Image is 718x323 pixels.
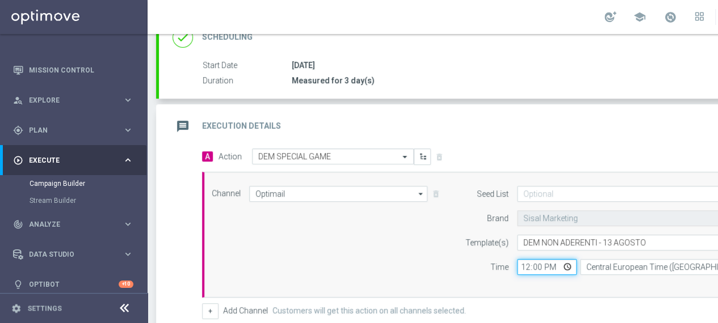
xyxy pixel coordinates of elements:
button: lightbulb Optibot +10 [12,280,134,289]
span: Explore [29,97,123,104]
i: keyboard_arrow_right [123,219,133,229]
button: person_search Explore keyboard_arrow_right [12,96,134,105]
i: lightbulb [13,279,23,290]
button: Mission Control [12,66,134,75]
span: Plan [29,127,123,134]
div: Explore [13,95,123,105]
span: Execute [29,157,123,164]
i: keyboard_arrow_right [123,125,133,135]
button: play_circle_outline Execute keyboard_arrow_right [12,156,134,165]
label: Seed List [477,189,509,199]
a: Campaign Builder [30,179,118,188]
input: Optimail [249,186,427,202]
div: Analyze [13,219,123,229]
a: Optibot [29,269,119,299]
a: Settings [27,305,62,312]
button: track_changes Analyze keyboard_arrow_right [12,220,134,229]
label: Duration [203,76,292,86]
i: track_changes [13,219,23,229]
i: gps_fixed [13,125,23,135]
i: keyboard_arrow_right [123,249,133,260]
i: settings [11,303,22,313]
div: Plan [13,125,123,135]
i: play_circle_outline [13,155,23,165]
span: A [202,151,213,161]
i: done [173,27,193,48]
ng-select: DEM SPECIAL GAME [252,148,414,164]
button: + [202,303,219,319]
div: +10 [119,280,133,288]
h2: Execution Details [202,121,281,131]
i: person_search [13,95,23,105]
i: keyboard_arrow_right [123,95,133,105]
div: Data Studio [13,249,123,260]
div: Stream Builder [30,192,146,209]
label: Customers will get this action on all channels selected. [272,306,466,316]
label: Template(s) [465,238,509,248]
label: Add Channel [223,306,268,316]
div: Execute [13,155,123,165]
label: Brand [487,214,509,223]
i: arrow_drop_down [415,186,427,201]
label: Start Date [203,61,292,71]
button: gps_fixed Plan keyboard_arrow_right [12,126,134,135]
div: Campaign Builder [30,175,146,192]
span: Analyze [29,221,123,228]
label: Time [490,262,509,272]
a: Mission Control [29,55,133,85]
span: Data Studio [29,251,123,258]
i: keyboard_arrow_right [123,155,133,165]
div: Mission Control [13,55,133,85]
label: Action [219,152,242,161]
label: Channel [212,189,241,198]
div: Optibot [13,269,133,299]
i: message [173,116,193,137]
span: school [633,11,646,23]
button: Data Studio keyboard_arrow_right [12,250,134,259]
h2: Scheduling [202,32,253,42]
a: Stream Builder [30,196,118,205]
